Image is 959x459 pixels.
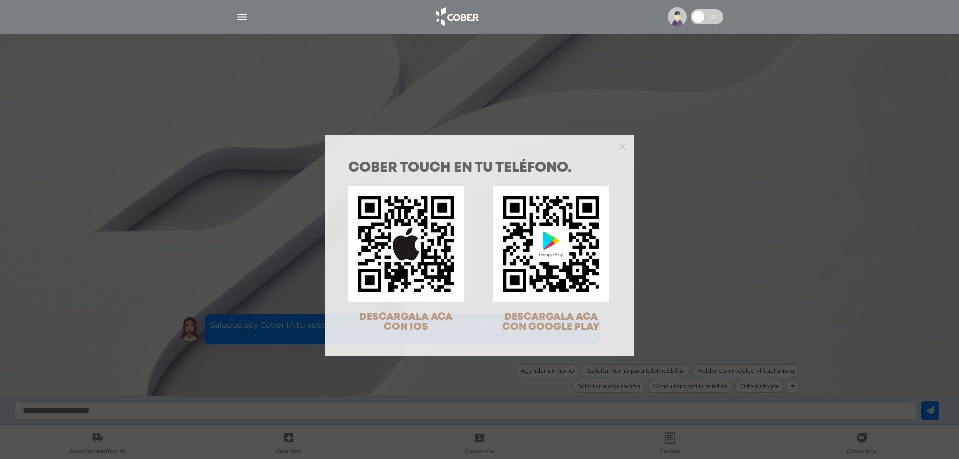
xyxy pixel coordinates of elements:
[502,312,600,332] span: DESCARGALA ACA CON GOOGLE PLAY
[348,186,464,302] img: qr-code
[348,161,611,175] h1: COBER TOUCH en tu teléfono.
[493,186,609,302] img: qr-code
[619,141,626,150] button: Close
[359,312,453,332] span: DESCARGALA ACA CON IOS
